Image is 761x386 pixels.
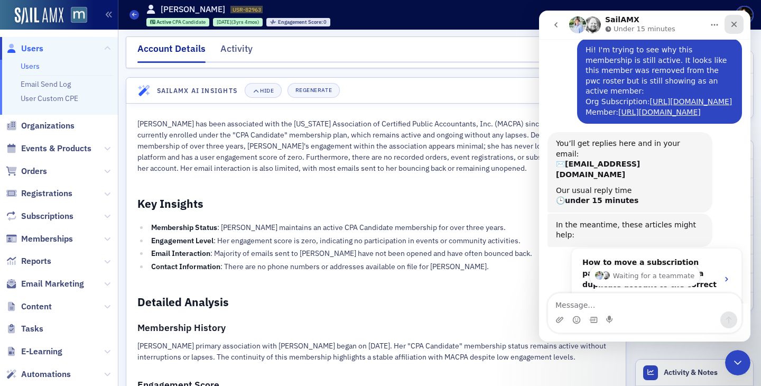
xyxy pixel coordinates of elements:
div: Support [617,10,654,20]
button: Start recording [67,305,76,314]
button: Hide [245,83,282,98]
span: Email Marketing [21,278,84,290]
span: CPA Candidate [172,19,206,25]
button: Emoji picker [33,305,42,314]
div: Activity [220,42,253,61]
span: USR-82963 [233,6,261,13]
a: Email Marketing [6,278,84,290]
a: Email Send Log [21,79,71,89]
img: Profile image for Luke [56,261,64,269]
li: : Her engagement score is zero, indicating no participation in events or community activities. [149,235,615,246]
div: 0 [278,20,327,25]
a: User Custom CPE [21,94,78,103]
span: Users [21,43,43,54]
h2: Detailed Analysis [137,295,615,309]
span: Engagement Score : [278,19,324,25]
h4: SailAMX AI Insights [157,86,237,95]
p: [PERSON_NAME] primary association with [PERSON_NAME] began on [DATE]. Her "CPA Candidate" members... [137,341,615,363]
img: SailAMX [71,7,87,23]
li: : [PERSON_NAME] maintains an active CPA Candidate membership for over three years. [149,222,615,233]
strong: Email Interaction [151,249,210,258]
strong: Membership Status [151,223,217,232]
strong: How to move a subscription payment that was made on a duplicate account to the correct account [43,247,178,289]
strong: Engagement Level [151,236,214,245]
div: Hide [260,88,274,94]
a: Automations [6,369,71,380]
a: Users [6,43,43,54]
a: Users [21,61,40,71]
div: Profile image for LukeProfile image for AidanWaiting for a teammate [50,254,162,277]
img: SailAMX [15,7,63,24]
a: E-Learning [6,346,62,357]
h3: Membership History [137,320,615,335]
a: View Homepage [63,7,87,25]
a: Registrations [6,188,72,199]
button: Send a message… [181,301,198,318]
a: Orders [6,166,47,177]
li: : There are no phone numbers or addresses available on file for [PERSON_NAME]. [149,261,615,272]
a: Reports [6,255,51,267]
textarea: Message… [9,283,202,301]
h1: [PERSON_NAME] [161,4,225,15]
span: Memberships [21,233,73,245]
span: E-Learning [21,346,62,357]
span: Automations [21,369,71,380]
a: Tasks [6,323,43,335]
button: Gif picker [50,305,59,314]
div: [DOMAIN_NAME] [670,10,729,20]
a: Active CPA Candidate [150,19,206,25]
span: Subscriptions [21,210,73,222]
span: Activity & Notes [664,367,718,378]
div: Account Details [137,42,206,63]
h2: Key Insights [137,196,615,211]
iframe: Intercom live chat [725,350,750,375]
span: Profile [735,6,754,24]
div: How to move a subscription payment that was made on a duplicate account to the correct account [33,238,202,299]
span: [DATE] [217,19,231,25]
span: Active [156,19,172,25]
span: Organizations [21,120,75,132]
a: Content [6,301,52,313]
a: Subscriptions [6,210,73,222]
strong: Contact Information [151,262,220,271]
a: Memberships [6,233,73,245]
span: Orders [21,166,47,177]
iframe: To enrich screen reader interactions, please activate Accessibility in Grammarly extension settings [539,11,750,342]
div: (3yrs 4mos) [217,19,259,25]
span: Reports [21,255,51,267]
span: Content [21,301,52,313]
a: Events & Products [6,143,91,154]
li: : Majority of emails sent to [PERSON_NAME] have not been opened and have often bounced back. [149,248,615,259]
p: [PERSON_NAME] has been associated with the [US_STATE] Association of Certified Public Accountants... [137,118,615,174]
div: Active: Active: CPA Candidate [146,18,210,26]
div: 2022-06-08 00:00:00 [213,18,263,26]
div: Engagement Score: 0 [266,18,330,26]
button: Upload attachment [16,305,25,314]
button: Regenerate [287,83,340,98]
span: Registrations [21,188,72,199]
img: Profile image for Aidan [62,261,71,269]
a: Organizations [6,120,75,132]
span: Tasks [21,323,43,335]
